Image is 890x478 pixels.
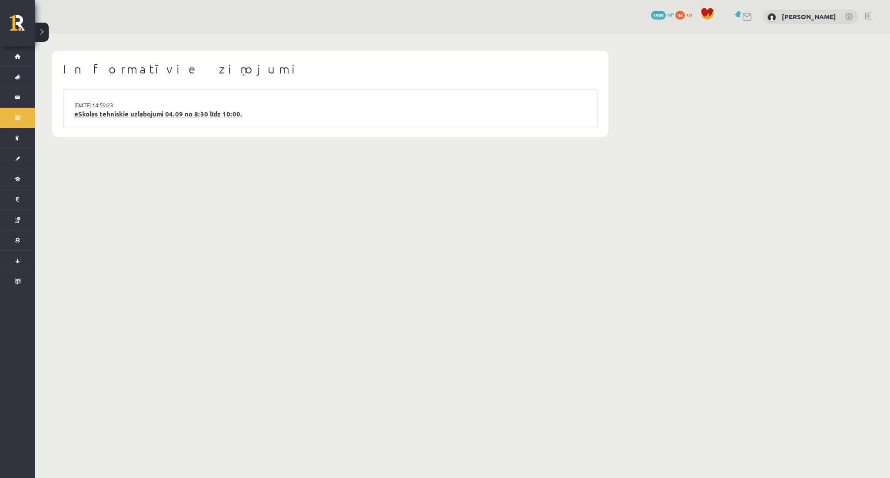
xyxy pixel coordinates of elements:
a: eSkolas tehniskie uzlabojumi 04.09 no 8:30 līdz 10:00. [74,109,586,119]
span: mP [667,11,674,18]
span: 1909 [651,11,666,20]
span: xp [686,11,692,18]
a: [PERSON_NAME] [782,12,836,21]
a: 94 xp [675,11,696,18]
a: 1909 mP [651,11,674,18]
h1: Informatīvie ziņojumi [63,62,598,76]
a: Rīgas 1. Tālmācības vidusskola [10,15,35,37]
a: [DATE] 14:59:23 [74,101,139,110]
img: Alise Strēlniece [767,13,776,22]
span: 94 [675,11,685,20]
